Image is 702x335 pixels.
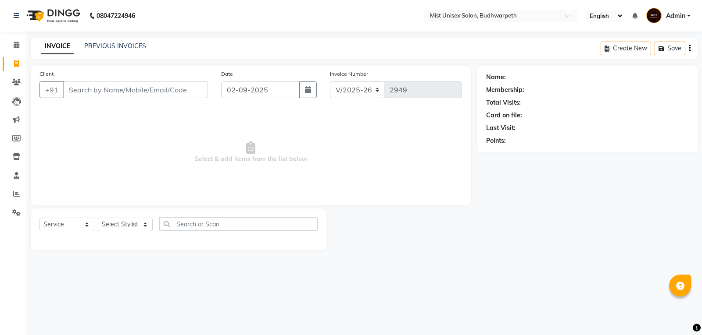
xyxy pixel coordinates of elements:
[97,4,135,28] b: 08047224946
[646,8,662,23] img: Admin
[486,73,506,82] div: Name:
[159,217,318,231] input: Search or Scan
[84,42,146,50] a: PREVIOUS INVOICES
[39,81,64,98] button: +91
[665,300,693,326] iframe: chat widget
[666,11,685,21] span: Admin
[601,42,651,55] button: Create New
[486,136,506,145] div: Points:
[221,70,233,78] label: Date
[486,85,524,95] div: Membership:
[41,39,74,54] a: INVOICE
[63,81,208,98] input: Search by Name/Mobile/Email/Code
[486,98,521,107] div: Total Visits:
[655,42,685,55] button: Save
[22,4,82,28] img: logo
[39,109,462,196] span: Select & add items from the list below
[330,70,368,78] label: Invoice Number
[486,123,516,133] div: Last Visit:
[39,70,54,78] label: Client
[486,111,522,120] div: Card on file:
